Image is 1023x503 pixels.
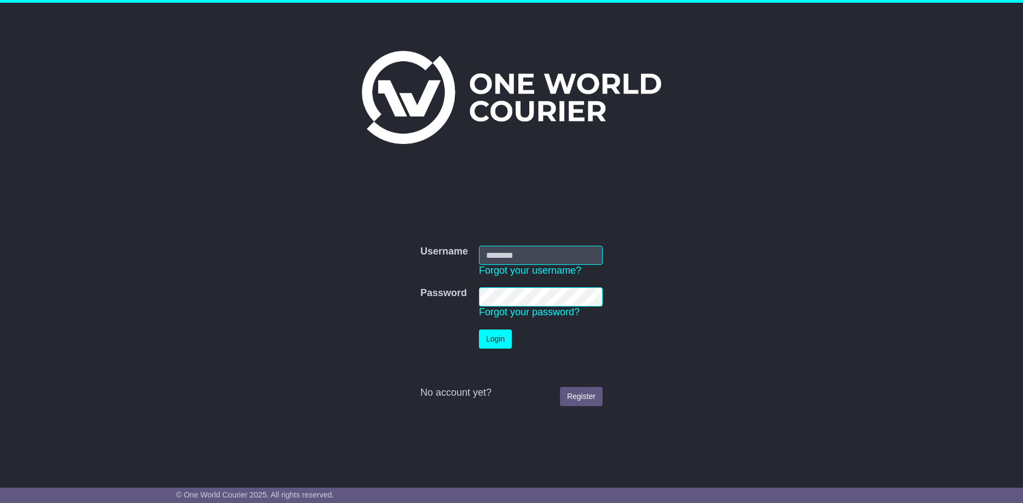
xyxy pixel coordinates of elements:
div: No account yet? [420,387,603,399]
label: Password [420,287,467,299]
label: Username [420,246,468,258]
a: Forgot your password? [479,307,580,317]
a: Forgot your username? [479,265,581,276]
a: Register [560,387,603,406]
img: One World [362,51,661,144]
span: © One World Courier 2025. All rights reserved. [176,490,334,499]
button: Login [479,329,512,349]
